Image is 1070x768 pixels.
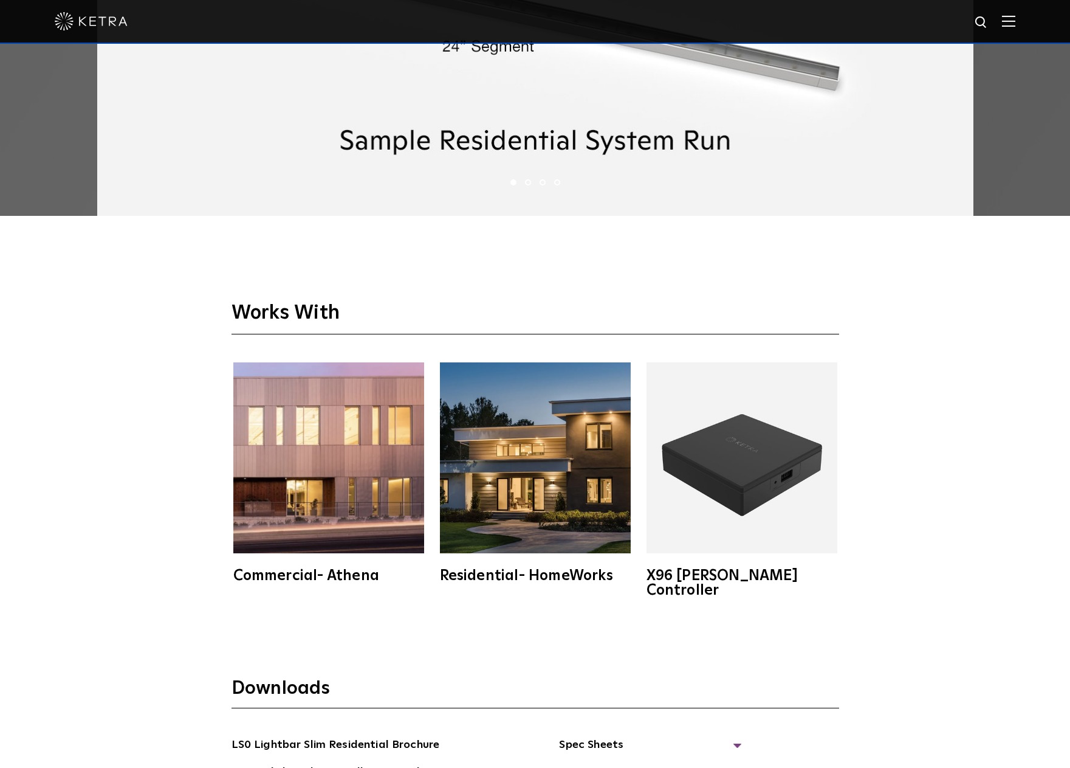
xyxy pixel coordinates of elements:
[231,362,426,583] a: Commercial- Athena
[233,569,424,583] div: Commercial- Athena
[440,569,631,583] div: Residential- HomeWorks
[440,362,631,553] img: homeworks_hero
[55,12,128,30] img: ketra-logo-2019-white
[231,301,839,334] h3: Works With
[645,362,839,598] a: X96 [PERSON_NAME] Controller
[974,15,989,30] img: search icon
[646,569,837,598] div: X96 [PERSON_NAME] Controller
[231,677,839,708] h3: Downloads
[231,736,440,756] a: LS0 Lightbar Slim Residential Brochure
[438,362,633,583] a: Residential- HomeWorks
[1002,15,1015,27] img: Hamburger%20Nav.svg
[233,362,424,553] img: athena-square
[559,736,741,763] span: Spec Sheets
[646,362,837,553] img: X96_Controller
